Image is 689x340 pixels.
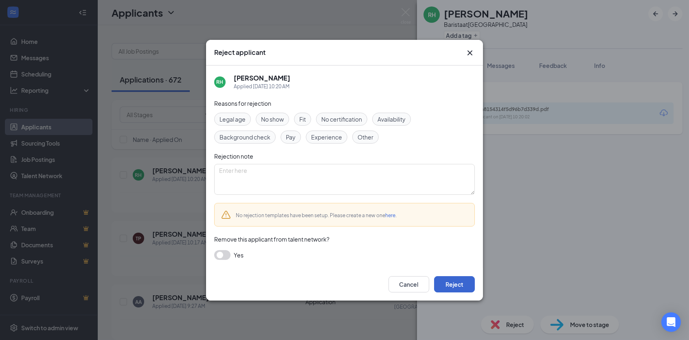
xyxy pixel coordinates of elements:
span: Yes [234,250,244,260]
a: here [385,212,395,218]
div: Applied [DATE] 10:20 AM [234,83,290,91]
button: Cancel [388,276,429,292]
span: No certification [321,115,362,124]
svg: Warning [221,210,231,220]
button: Close [465,48,475,58]
span: Legal age [219,115,246,124]
span: No rejection templates have been setup. Please create a new one . [236,212,397,218]
span: Background check [219,133,270,142]
svg: Cross [465,48,475,58]
span: No show [261,115,284,124]
button: Reject [434,276,475,292]
h3: Reject applicant [214,48,266,57]
span: Experience [311,133,342,142]
h5: [PERSON_NAME] [234,74,290,83]
div: Open Intercom Messenger [661,312,681,332]
span: Rejection note [214,153,253,160]
span: Fit [299,115,306,124]
span: Other [358,133,373,142]
span: Reasons for rejection [214,100,271,107]
div: RH [217,78,224,85]
span: Availability [377,115,406,124]
span: Pay [286,133,296,142]
span: Remove this applicant from talent network? [214,235,329,243]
